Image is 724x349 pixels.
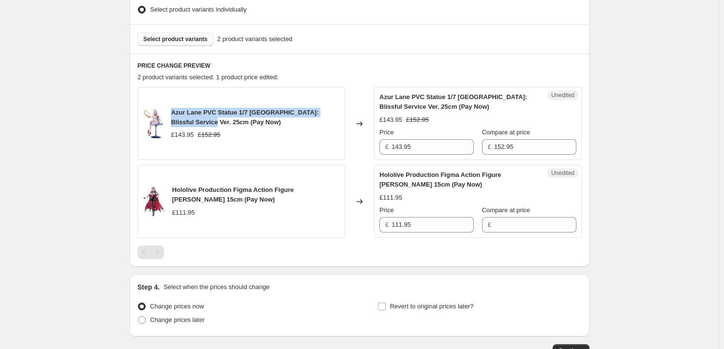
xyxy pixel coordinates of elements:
nav: Pagination [137,246,164,259]
img: x_mafc01502_80x.jpg [143,187,164,216]
span: £143.95 [379,116,402,123]
span: £143.95 [171,131,194,138]
span: £ [385,221,389,228]
span: Select product variants [143,35,208,43]
span: Unedited [551,91,574,99]
span: Hololive Production Figma Action Figure [PERSON_NAME] 15cm (Pay Now) [379,171,501,188]
span: Azur Lane PVC Statue 1/7 [GEOGRAPHIC_DATA]: Blissful Service Ver. 25cm (Pay Now) [171,109,318,126]
span: Compare at price [482,129,530,136]
span: Select product variants individually [150,6,246,13]
span: 2 product variants selected [217,34,292,44]
h6: PRICE CHANGE PREVIEW [137,62,582,70]
span: Change prices now [150,303,204,310]
span: Revert to original prices later? [390,303,474,310]
span: Price [379,129,394,136]
span: Hololive Production Figma Action Figure [PERSON_NAME] 15cm (Pay Now) [172,186,294,203]
span: 2 product variants selected. 1 product price edited: [137,73,278,81]
img: x_gsc66259_80x.jpg [143,109,163,138]
span: £152.95 [406,116,429,123]
span: Azur Lane PVC Statue 1/7 [GEOGRAPHIC_DATA]: Blissful Service Ver. 25cm (Pay Now) [379,93,527,110]
span: Change prices later [150,316,205,323]
h2: Step 4. [137,282,160,292]
button: Select product variants [137,32,213,46]
span: £111.95 [172,209,195,216]
span: £152.95 [197,131,220,138]
span: £ [488,143,491,150]
span: £111.95 [379,194,402,201]
span: Price [379,206,394,214]
span: £ [488,221,491,228]
span: Compare at price [482,206,530,214]
span: Unedited [551,169,574,177]
p: Select when the prices should change [164,282,270,292]
span: £ [385,143,389,150]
